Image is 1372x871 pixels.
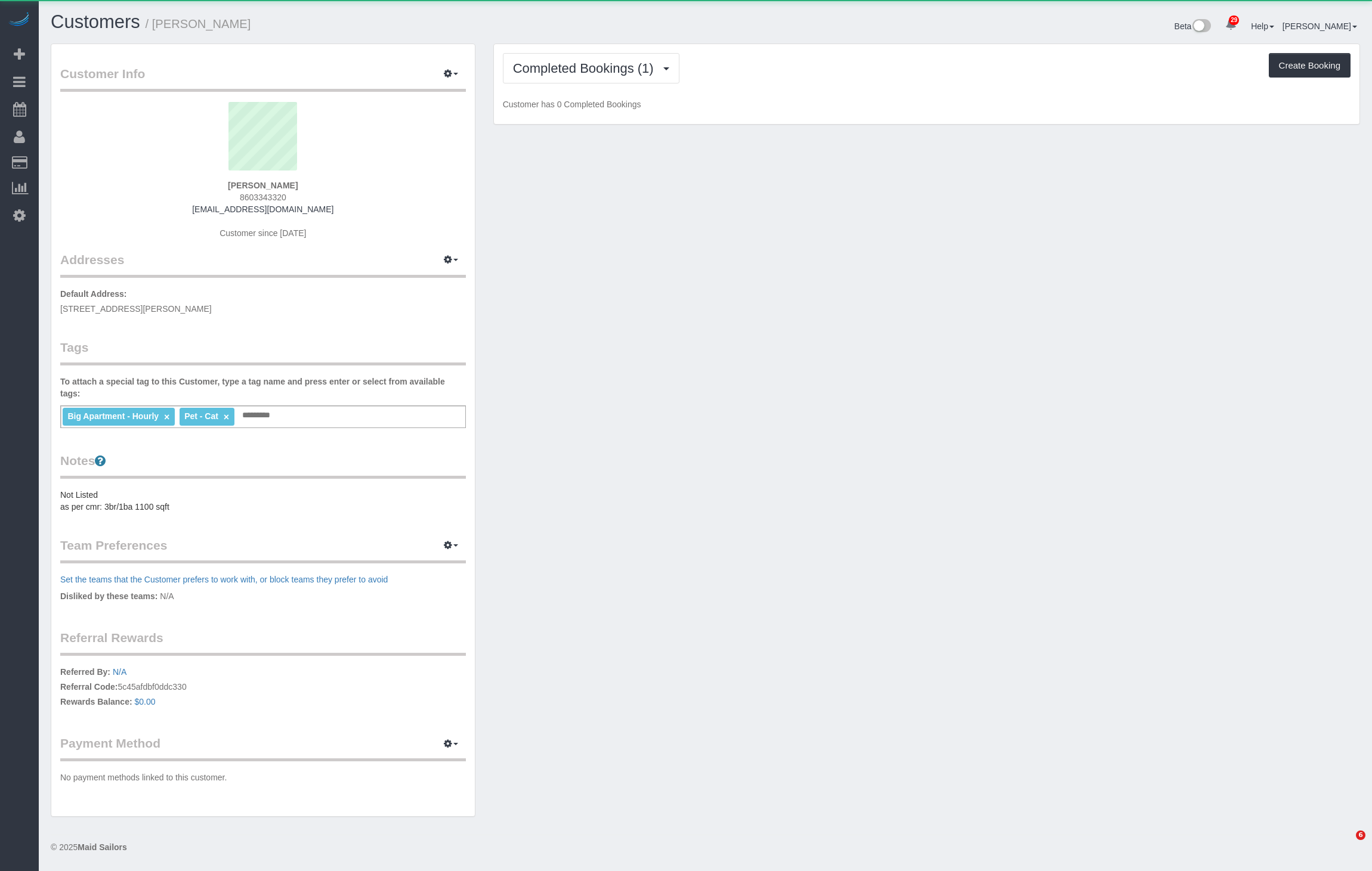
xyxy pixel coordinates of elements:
[1283,21,1357,31] a: [PERSON_NAME]
[60,65,466,92] legend: Customer Info
[60,590,157,602] label: Disliked by these teams:
[220,228,306,238] span: Customer since [DATE]
[1331,830,1360,859] iframe: Intercom live chat
[135,697,156,706] a: $0.00
[240,193,286,202] span: 8603343320
[60,771,466,783] p: No payment methods linked to this customer.
[146,17,251,30] small: / [PERSON_NAME]
[60,734,466,761] legend: Payment Method
[60,537,466,563] legend: Team Preferences
[1175,21,1212,31] a: Beta
[60,288,127,300] label: Default Address:
[60,696,132,708] label: Rewards Balance:
[184,411,218,421] span: Pet - Cat
[1219,12,1243,38] a: 29
[60,666,466,711] p: 5c45afdbf0ddc330
[60,575,388,584] a: Set the teams that the Customer prefers to work with, or block teams they prefer to avoid
[51,841,1360,853] div: © 2025
[60,376,466,399] label: To attach a special tag to this Customer, type a tag name and press enter or select from availabl...
[1251,21,1274,31] a: Help
[51,11,140,32] a: Customers
[67,411,159,421] span: Big Apartment - Hourly
[503,53,679,83] button: Completed Bookings (1)
[1356,830,1365,840] span: 6
[60,452,466,479] legend: Notes
[503,98,1351,110] p: Customer has 0 Completed Bookings
[113,667,126,677] a: N/A
[60,681,118,693] label: Referral Code:
[7,12,31,29] img: Automaid Logo
[60,304,212,314] span: [STREET_ADDRESS][PERSON_NAME]
[60,489,466,513] pre: Not Listed as per cmr: 3br/1ba 1100 sqft
[1191,19,1211,35] img: New interface
[228,181,298,190] strong: [PERSON_NAME]
[160,591,174,601] span: N/A
[1269,53,1351,78] button: Create Booking
[224,412,229,422] a: ×
[513,61,660,76] span: Completed Bookings (1)
[1229,16,1239,25] span: 29
[164,412,169,422] a: ×
[192,204,333,214] a: [EMAIL_ADDRESS][DOMAIN_NAME]
[78,842,126,852] strong: Maid Sailors
[60,339,466,365] legend: Tags
[60,629,466,656] legend: Referral Rewards
[60,666,110,678] label: Referred By:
